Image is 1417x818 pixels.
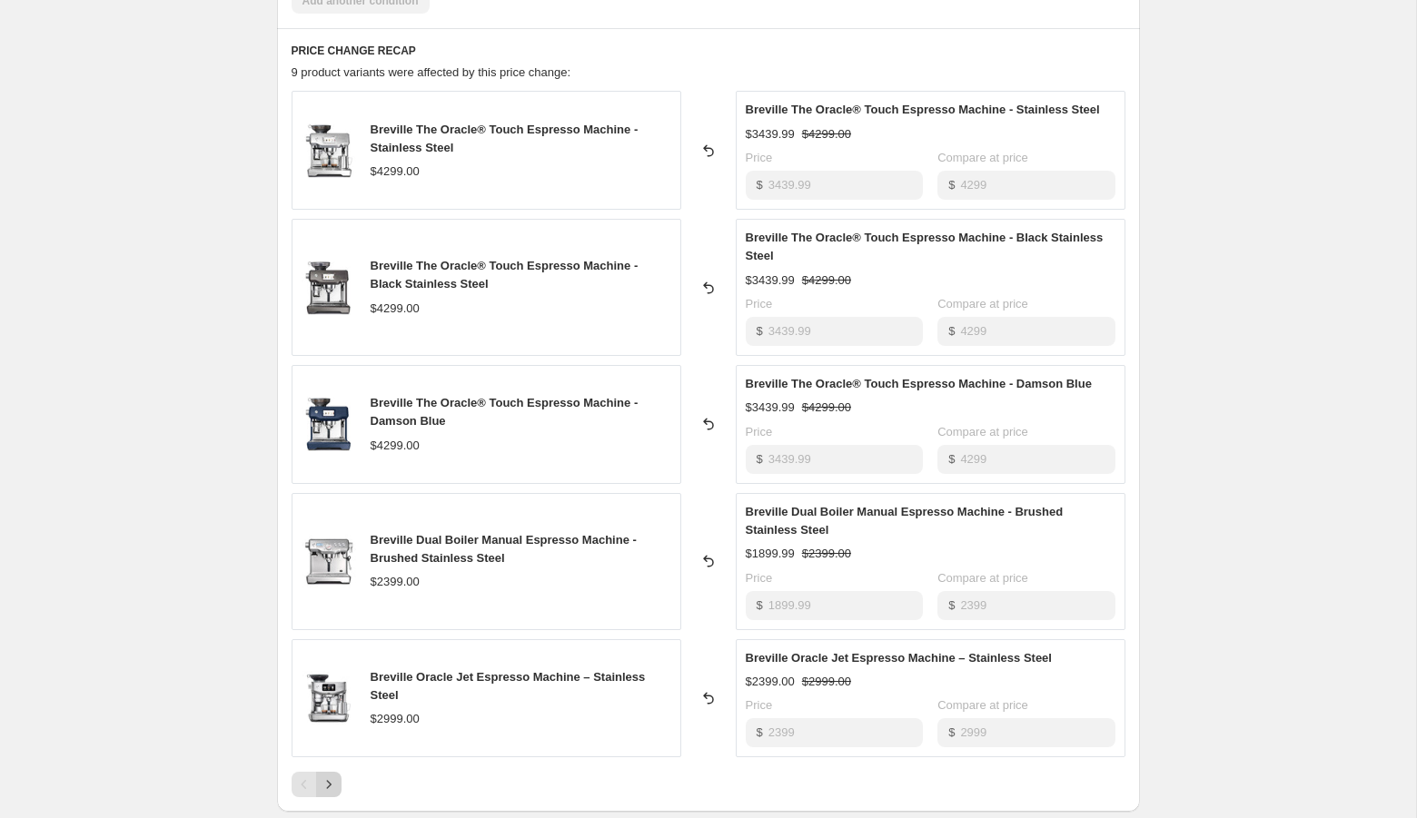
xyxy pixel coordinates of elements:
[746,673,795,691] div: $2399.00
[371,163,420,181] div: $4299.00
[746,399,795,417] div: $3439.99
[757,324,763,338] span: $
[948,324,955,338] span: $
[746,425,773,439] span: Price
[937,151,1028,164] span: Compare at price
[746,103,1100,116] span: Breville The Oracle® Touch Espresso Machine - Stainless Steel
[937,425,1028,439] span: Compare at price
[802,545,851,563] strike: $2399.00
[302,261,356,315] img: breville-the-oracle-touch-espresso-machine-black-stainless-steelbreville-289009_80x.jpg
[802,271,851,290] strike: $4299.00
[746,271,795,290] div: $3439.99
[316,772,342,797] button: Next
[746,151,773,164] span: Price
[746,297,773,310] span: Price
[371,573,420,591] div: $2399.00
[746,231,1104,262] span: Breville The Oracle® Touch Espresso Machine - Black Stainless Steel
[371,437,420,455] div: $4299.00
[371,710,420,728] div: $2999.00
[948,452,955,466] span: $
[302,534,356,588] img: breville-dual-boiler-manual-espresso-machine-brushed-stainless-steelbreville-859792_80x.jpg
[302,123,356,178] img: breville-the-oracle-touch-espresso-machine-stainless-steelbreville-564100_80x.jpg
[292,65,571,79] span: 9 product variants were affected by this price change:
[802,673,851,691] strike: $2999.00
[802,125,851,143] strike: $4299.00
[302,397,356,451] img: breville-the-oracle-touch-espresso-machine-damson-bluebreville-222958_80x.jpg
[948,598,955,612] span: $
[302,671,356,725] img: breville-oracle-jet-stainless-steel-1_80x.webp
[292,772,342,797] nav: Pagination
[937,571,1028,585] span: Compare at price
[371,300,420,318] div: $4299.00
[746,571,773,585] span: Price
[746,125,795,143] div: $3439.99
[757,178,763,192] span: $
[948,178,955,192] span: $
[371,259,639,291] span: Breville The Oracle® Touch Espresso Machine - Black Stainless Steel
[937,698,1028,712] span: Compare at price
[371,123,639,154] span: Breville The Oracle® Touch Espresso Machine - Stainless Steel
[948,725,955,739] span: $
[802,399,851,417] strike: $4299.00
[371,396,639,428] span: Breville The Oracle® Touch Espresso Machine - Damson Blue
[746,545,795,563] div: $1899.99
[746,505,1064,537] span: Breville Dual Boiler Manual Espresso Machine - Brushed Stainless Steel
[757,452,763,466] span: $
[757,598,763,612] span: $
[757,725,763,739] span: $
[937,297,1028,310] span: Compare at price
[292,44,1125,58] h6: PRICE CHANGE RECAP
[746,377,1092,390] span: Breville The Oracle® Touch Espresso Machine - Damson Blue
[746,651,1052,665] span: Breville Oracle Jet Espresso Machine – Stainless Steel
[371,670,646,702] span: Breville Oracle Jet Espresso Machine – Stainless Steel
[746,698,773,712] span: Price
[371,533,637,565] span: Breville Dual Boiler Manual Espresso Machine - Brushed Stainless Steel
